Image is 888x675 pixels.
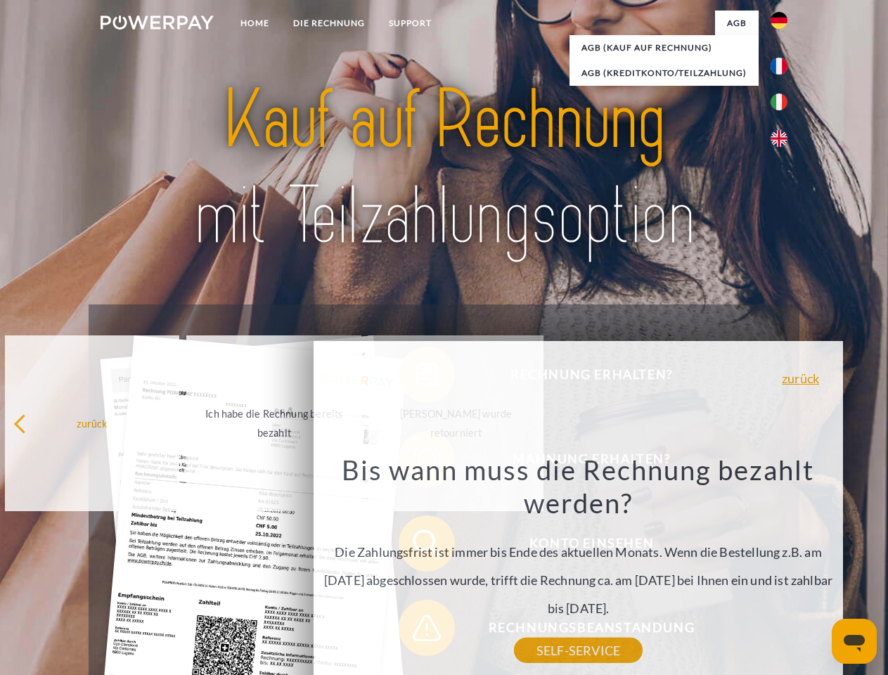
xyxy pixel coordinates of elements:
img: fr [771,58,787,75]
div: Die Zahlungsfrist ist immer bis Ende des aktuellen Monats. Wenn die Bestellung z.B. am [DATE] abg... [322,453,835,650]
a: SUPPORT [377,11,444,36]
a: AGB (Kreditkonto/Teilzahlung) [570,60,759,86]
a: AGB (Kauf auf Rechnung) [570,35,759,60]
a: agb [715,11,759,36]
iframe: Schaltfläche zum Öffnen des Messaging-Fensters [832,619,877,664]
img: it [771,94,787,110]
img: en [771,130,787,147]
div: zurück [13,413,172,432]
h3: Bis wann muss die Rechnung bezahlt werden? [322,453,835,520]
div: Ich habe die Rechnung bereits bezahlt [195,404,353,442]
img: title-powerpay_de.svg [134,67,754,269]
a: zurück [782,372,819,385]
a: DIE RECHNUNG [281,11,377,36]
img: de [771,12,787,29]
a: SELF-SERVICE [514,638,643,663]
a: Home [229,11,281,36]
img: logo-powerpay-white.svg [101,15,214,30]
